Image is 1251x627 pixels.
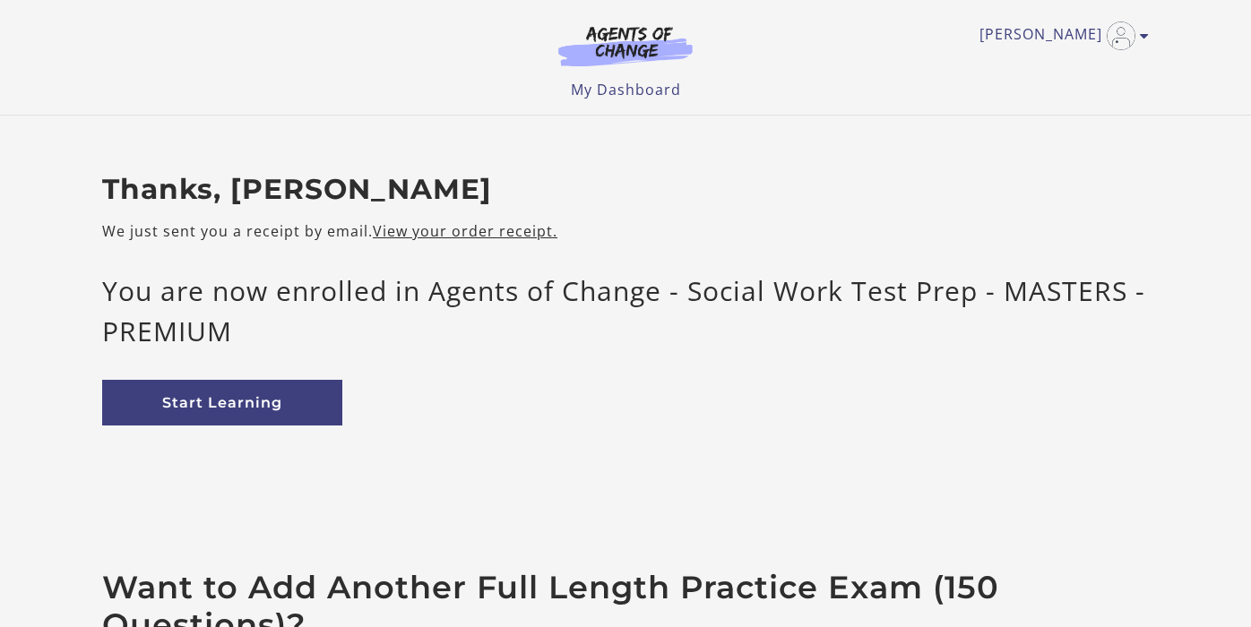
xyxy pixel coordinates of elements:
[373,221,557,241] a: View your order receipt.
[571,80,681,99] a: My Dashboard
[102,173,1149,207] h2: Thanks, [PERSON_NAME]
[102,271,1149,351] p: You are now enrolled in Agents of Change - Social Work Test Prep - MASTERS - PREMIUM
[102,220,1149,242] p: We just sent you a receipt by email.
[539,25,712,66] img: Agents of Change Logo
[102,380,342,425] a: Start Learning
[979,21,1140,50] a: Toggle menu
